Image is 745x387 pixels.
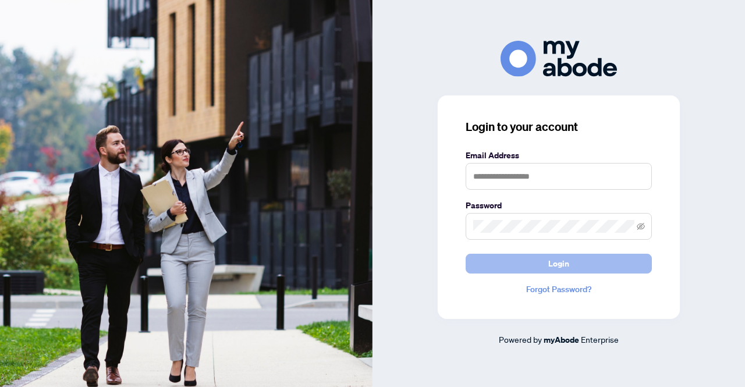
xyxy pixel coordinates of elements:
span: Enterprise [581,334,619,345]
label: Email Address [466,149,652,162]
button: Login [466,254,652,274]
span: Login [548,254,569,273]
h3: Login to your account [466,119,652,135]
img: ma-logo [501,41,617,76]
a: myAbode [544,333,579,346]
a: Forgot Password? [466,283,652,296]
label: Password [466,199,652,212]
span: Powered by [499,334,542,345]
span: eye-invisible [637,222,645,230]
